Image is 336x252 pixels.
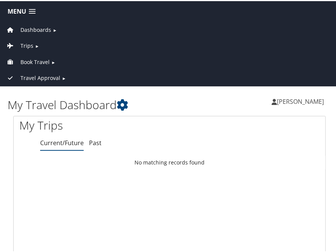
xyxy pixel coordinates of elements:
[35,42,39,48] span: ►
[6,41,33,48] a: Trips
[40,138,84,146] a: Current/Future
[272,89,331,112] a: [PERSON_NAME]
[20,73,60,81] span: Travel Approval
[89,138,102,146] a: Past
[6,73,60,80] a: Travel Approval
[4,4,39,17] a: Menu
[51,58,55,64] span: ►
[20,41,33,49] span: Trips
[6,57,50,64] a: Book Travel
[8,7,26,14] span: Menu
[19,116,164,132] h1: My Trips
[6,25,51,32] a: Dashboards
[277,96,324,105] span: [PERSON_NAME]
[8,96,170,112] h1: My Travel Dashboard
[62,74,66,80] span: ►
[20,57,50,65] span: Book Travel
[14,155,325,168] td: No matching records found
[20,25,51,33] span: Dashboards
[53,26,57,32] span: ►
